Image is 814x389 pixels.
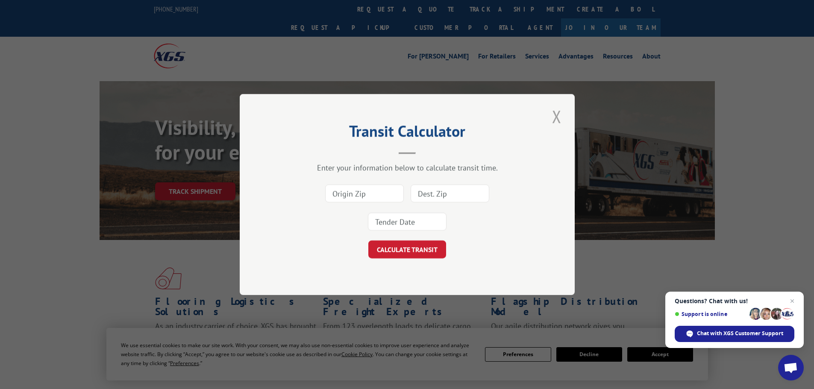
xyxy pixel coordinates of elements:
[675,311,746,317] span: Support is online
[411,184,489,202] input: Dest. Zip
[697,330,783,337] span: Chat with XGS Customer Support
[675,298,794,304] span: Questions? Chat with us!
[675,326,794,342] span: Chat with XGS Customer Support
[325,184,404,202] input: Origin Zip
[368,213,447,231] input: Tender Date
[282,125,532,141] h2: Transit Calculator
[282,163,532,173] div: Enter your information below to calculate transit time.
[550,105,564,128] button: Close modal
[778,355,804,380] a: Open chat
[368,240,446,258] button: CALCULATE TRANSIT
